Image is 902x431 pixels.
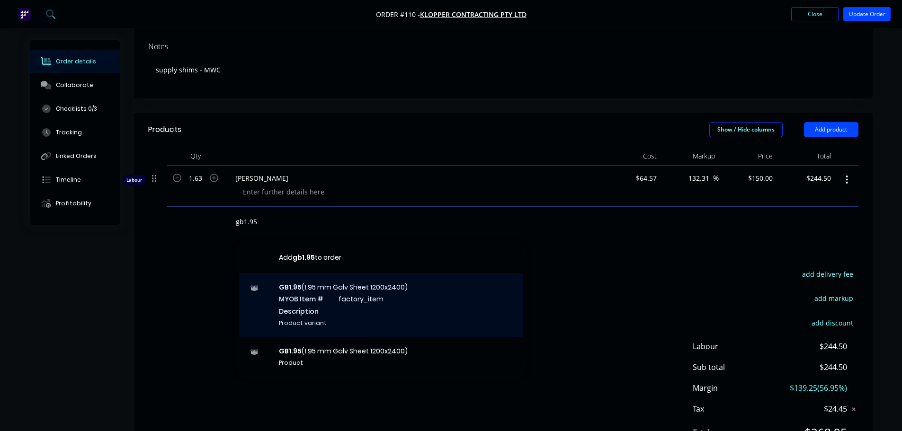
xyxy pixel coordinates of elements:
[148,42,858,51] div: Notes
[807,316,858,329] button: add discount
[56,199,91,208] div: Profitability
[56,81,93,89] div: Collaborate
[777,361,847,373] span: $244.50
[239,243,523,273] button: Addgb1.95to order
[30,168,120,192] button: Timeline
[810,292,858,305] button: add markup
[30,73,120,97] button: Collaborate
[843,7,891,21] button: Update Order
[235,173,599,183] span: [PERSON_NAME]
[797,268,858,281] button: add delivery fee
[661,147,719,166] div: Markup
[693,382,777,394] span: Margin
[148,55,858,84] div: supply shims - MWC
[56,128,82,137] div: Tracking
[693,341,777,352] span: Labour
[376,10,420,19] span: Order #110 -
[804,122,858,137] button: Add product
[777,403,847,414] span: $24.45
[56,152,97,160] div: Linked Orders
[693,403,777,414] span: Tax
[713,173,719,184] span: %
[777,382,847,394] span: $139.25 ( 56.95 %)
[56,176,81,184] div: Timeline
[709,122,783,137] button: Show / Hide columns
[30,97,120,121] button: Checklists 0/3
[791,7,839,21] button: Close
[693,361,777,373] span: Sub total
[30,121,120,144] button: Tracking
[17,7,31,21] img: Factory
[420,10,527,19] a: KLOPPER CONTRACTING PTY LTD
[56,57,96,66] div: Order details
[167,147,224,166] div: Qty
[777,147,835,166] div: Total
[148,124,181,135] div: Products
[603,147,661,166] div: Cost
[235,212,425,231] input: Start typing to add a product...
[30,50,120,73] button: Order details
[30,144,120,168] button: Linked Orders
[777,341,847,352] span: $244.50
[719,147,777,166] div: Price
[30,192,120,215] button: Profitability
[56,105,97,113] div: Checklists 0/3
[123,175,146,185] div: Labour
